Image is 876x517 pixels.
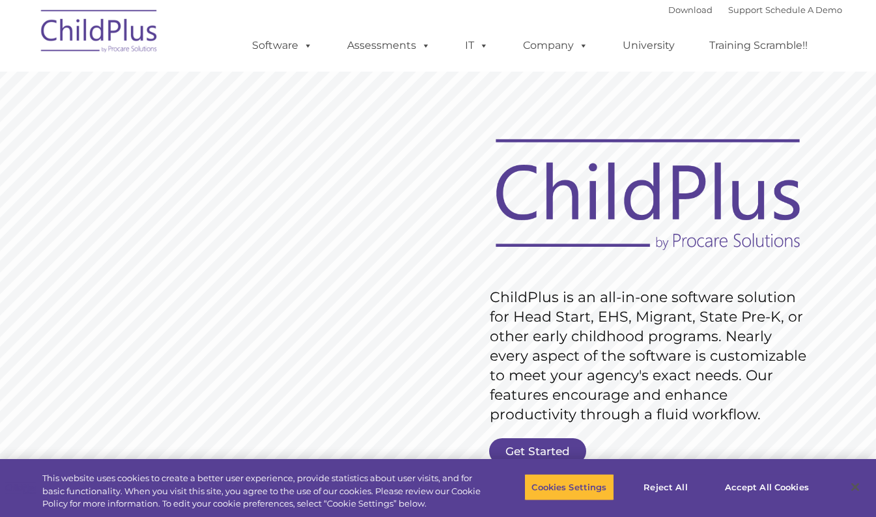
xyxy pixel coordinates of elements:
[510,33,601,59] a: Company
[668,5,842,15] font: |
[728,5,763,15] a: Support
[524,473,614,501] button: Cookies Settings
[452,33,502,59] a: IT
[239,33,326,59] a: Software
[765,5,842,15] a: Schedule A Demo
[625,473,707,501] button: Reject All
[334,33,444,59] a: Assessments
[35,1,165,66] img: ChildPlus by Procare Solutions
[610,33,688,59] a: University
[489,438,586,464] a: Get Started
[668,5,713,15] a: Download
[696,33,821,59] a: Training Scramble!!
[490,288,813,425] rs-layer: ChildPlus is an all-in-one software solution for Head Start, EHS, Migrant, State Pre-K, or other ...
[42,472,482,510] div: This website uses cookies to create a better user experience, provide statistics about user visit...
[718,473,816,501] button: Accept All Cookies
[841,473,869,501] button: Close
